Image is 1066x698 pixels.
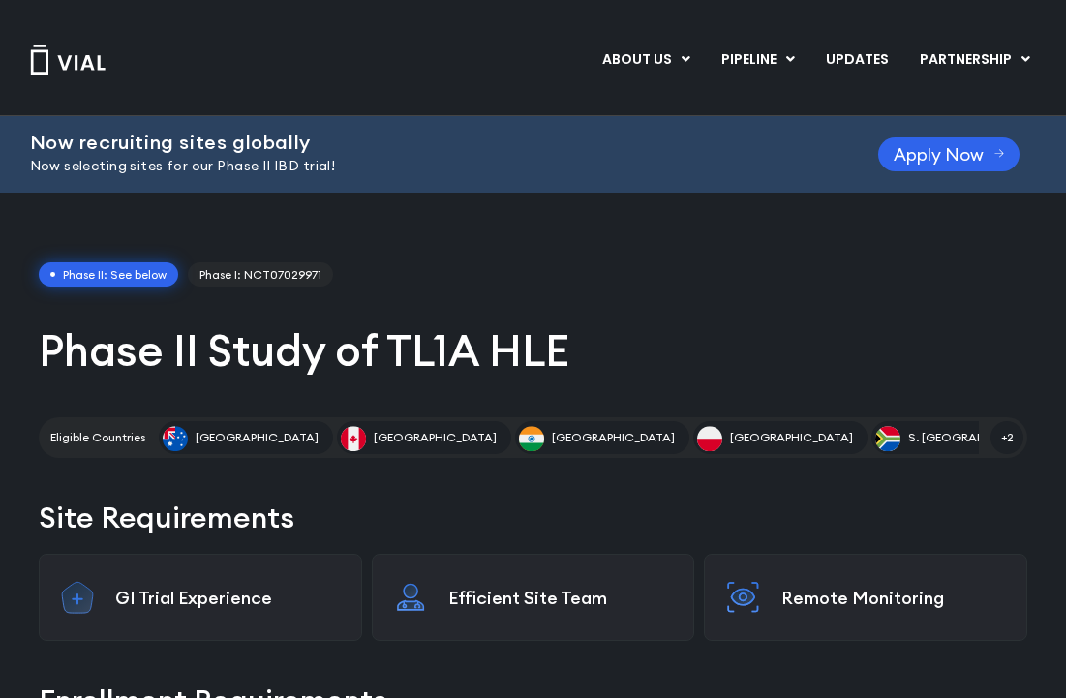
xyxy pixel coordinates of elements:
[552,429,675,446] span: [GEOGRAPHIC_DATA]
[163,426,188,451] img: Australia
[30,156,830,177] p: Now selecting sites for our Phase II IBD trial!
[374,429,497,446] span: [GEOGRAPHIC_DATA]
[39,262,178,288] span: Phase II: See below
[697,426,722,451] img: Poland
[990,421,1023,454] span: +2
[730,429,853,446] span: [GEOGRAPHIC_DATA]
[29,45,107,75] img: Vial Logo
[50,429,145,446] h2: Eligible Countries
[196,429,319,446] span: [GEOGRAPHIC_DATA]
[448,587,674,609] p: Efficient Site Team
[706,44,809,76] a: PIPELINEMenu Toggle
[519,426,544,451] img: India
[115,587,341,609] p: GI Trial Experience
[810,44,903,76] a: UPDATES
[894,147,984,162] span: Apply Now
[39,322,1027,379] h1: Phase II Study of TL1A HLE
[908,429,1045,446] span: S. [GEOGRAPHIC_DATA]
[30,132,830,153] h2: Now recruiting sites globally
[878,137,1020,171] a: Apply Now
[39,497,1027,538] h2: Site Requirements
[341,426,366,451] img: Canada
[781,587,1007,609] p: Remote Monitoring
[188,262,333,288] a: Phase I: NCT07029971
[904,44,1046,76] a: PARTNERSHIPMenu Toggle
[875,426,900,451] img: S. Africa
[587,44,705,76] a: ABOUT USMenu Toggle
